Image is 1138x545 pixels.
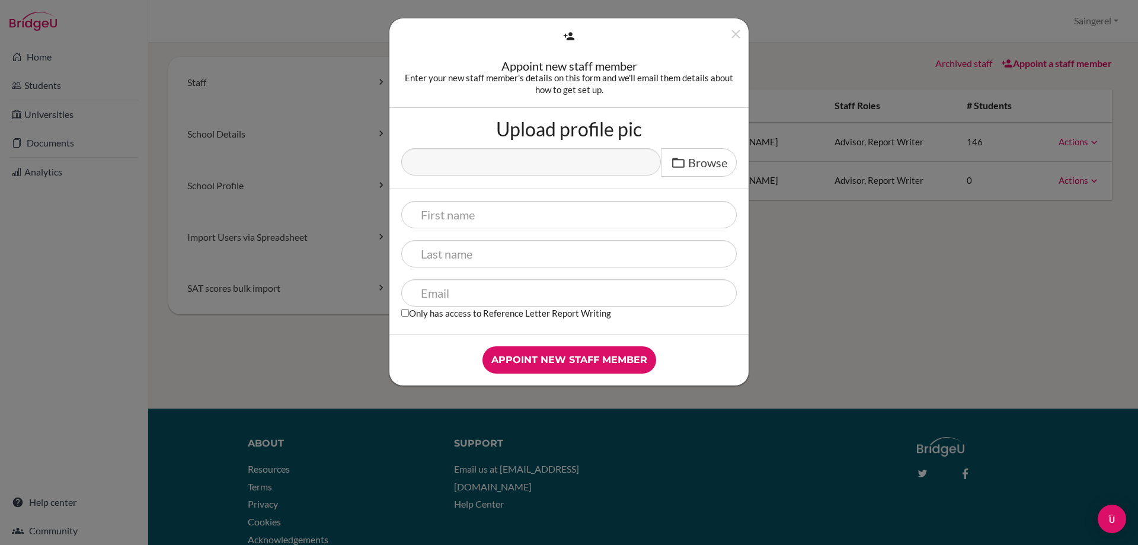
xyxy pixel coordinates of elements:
input: Appoint new staff member [482,346,656,374]
label: Upload profile pic [496,120,642,139]
span: Browse [688,155,727,170]
div: Open Intercom Messenger [1098,505,1126,533]
label: Only has access to Reference Letter Report Writing [401,307,611,319]
input: First name [401,201,737,228]
div: Enter your new staff member's details on this form and we'll email them details about how to get ... [401,72,737,95]
input: Last name [401,240,737,267]
input: Only has access to Reference Letter Report Writing [401,309,409,317]
button: Close [728,27,743,46]
div: Appoint new staff member [401,60,737,72]
input: Email [401,279,737,307]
